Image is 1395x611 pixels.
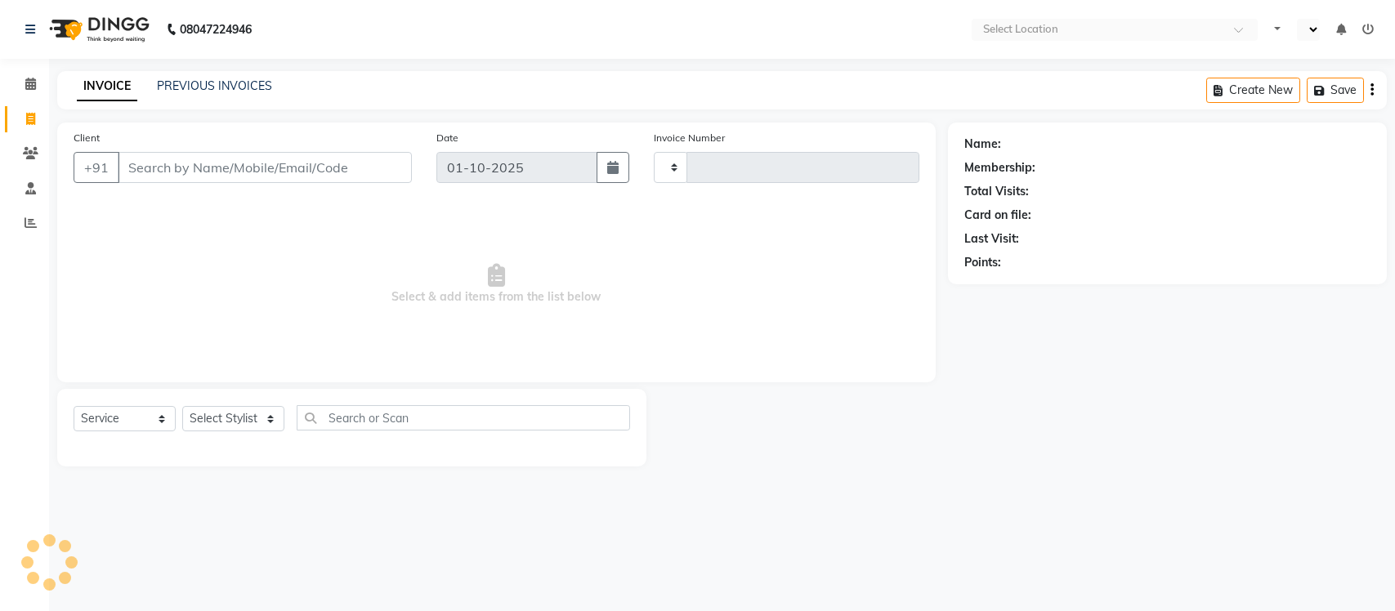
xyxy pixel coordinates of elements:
img: logo [42,7,154,52]
button: Create New [1206,78,1300,103]
b: 08047224946 [180,7,252,52]
label: Date [436,131,458,145]
label: Invoice Number [654,131,725,145]
span: Select & add items from the list below [74,203,919,366]
a: PREVIOUS INVOICES [157,78,272,93]
button: +91 [74,152,119,183]
div: Name: [964,136,1001,153]
input: Search or Scan [297,405,630,430]
a: INVOICE [77,72,137,101]
label: Client [74,131,100,145]
div: Last Visit: [964,230,1019,248]
div: Membership: [964,159,1035,176]
div: Card on file: [964,207,1031,224]
div: Points: [964,254,1001,271]
button: Save [1307,78,1364,103]
div: Select Location [983,21,1058,38]
div: Total Visits: [964,183,1029,200]
input: Search by Name/Mobile/Email/Code [118,152,412,183]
